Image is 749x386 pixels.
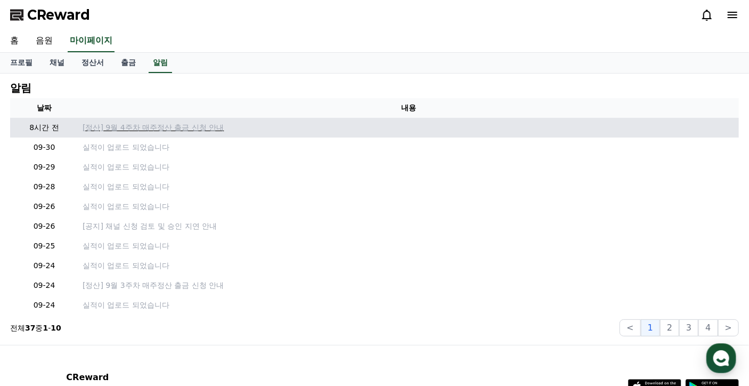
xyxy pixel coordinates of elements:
button: 1 [641,319,660,336]
p: 09-25 [14,240,74,252]
p: 09-26 [14,201,74,212]
a: [정산] 9월 4주차 매주정산 출금 신청 안내 [83,122,735,133]
p: CReward [66,371,196,384]
h4: 알림 [10,82,31,94]
p: 전체 중 - [10,323,61,333]
a: 홈 [2,30,27,52]
button: 3 [679,319,698,336]
a: [정산] 9월 3주차 매주정산 출금 신청 안내 [83,280,735,291]
span: 홈 [34,313,40,322]
a: 음원 [27,30,61,52]
span: CReward [27,6,90,23]
a: [공지] 채널 신청 검토 및 승인 지연 안내 [83,221,735,232]
a: CReward [10,6,90,23]
a: 마이페이지 [68,30,115,52]
strong: 37 [25,324,35,332]
a: 실적이 업로드 되었습니다 [83,240,735,252]
a: 실적이 업로드 되었습니다 [83,260,735,271]
a: 실적이 업로드 되었습니다 [83,300,735,311]
a: 실적이 업로드 되었습니다 [83,181,735,192]
strong: 10 [51,324,61,332]
a: 대화 [70,297,137,324]
p: 09-24 [14,300,74,311]
button: > [718,319,739,336]
a: 프로필 [2,53,41,73]
p: 8시간 전 [14,122,74,133]
span: 대화 [97,314,110,323]
button: < [620,319,640,336]
p: 09-26 [14,221,74,232]
strong: 1 [43,324,48,332]
a: 출금 [112,53,144,73]
a: 채널 [41,53,73,73]
th: 내용 [78,98,739,118]
p: 09-30 [14,142,74,153]
th: 날짜 [10,98,78,118]
p: 09-24 [14,260,74,271]
a: 홈 [3,297,70,324]
a: 알림 [149,53,172,73]
a: 실적이 업로드 되었습니다 [83,201,735,212]
a: 실적이 업로드 되었습니다 [83,142,735,153]
a: 정산서 [73,53,112,73]
span: 설정 [165,313,177,322]
p: 09-29 [14,162,74,173]
p: 09-28 [14,181,74,192]
button: 4 [698,319,718,336]
button: 2 [660,319,679,336]
p: 09-24 [14,280,74,291]
a: 설정 [137,297,205,324]
a: 실적이 업로드 되었습니다 [83,162,735,173]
